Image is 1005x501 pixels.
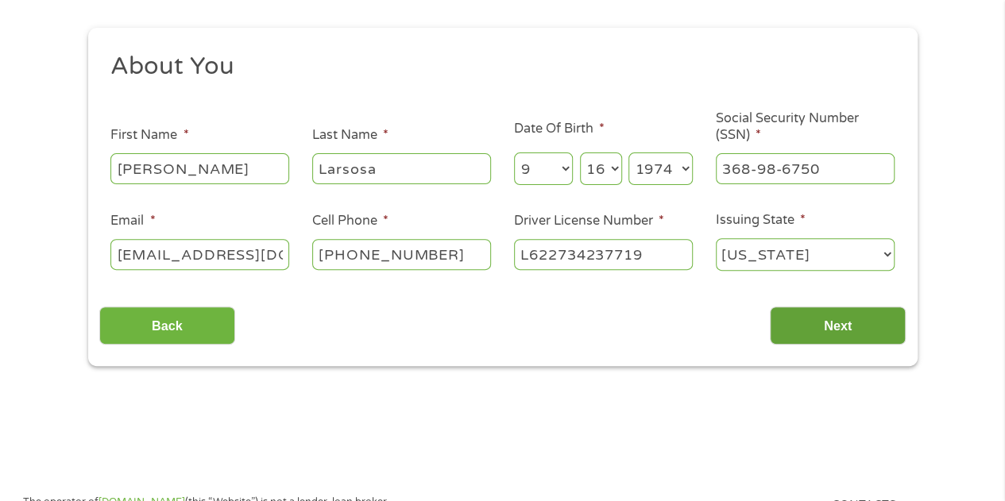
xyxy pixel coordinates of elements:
[99,306,235,345] input: Back
[312,127,388,144] label: Last Name
[716,153,895,183] input: 078-05-1120
[514,213,664,229] label: Driver License Number
[716,110,895,144] label: Social Security Number (SSN)
[312,239,491,269] input: (541) 754-3010
[312,153,491,183] input: Smith
[110,213,155,229] label: Email
[110,127,188,144] label: First Name
[514,121,605,137] label: Date Of Birth
[770,306,906,345] input: Next
[312,213,388,229] label: Cell Phone
[716,212,806,229] label: Issuing State
[110,51,883,83] h2: About You
[110,239,289,269] input: john@gmail.com
[110,153,289,183] input: John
